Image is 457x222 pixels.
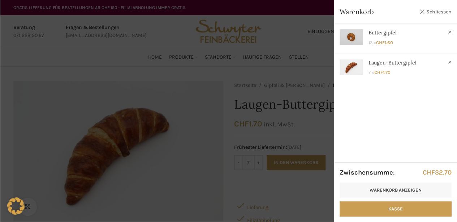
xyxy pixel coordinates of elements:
strong: Zwischensumme: [340,168,395,177]
a: Laugen-Buttergipfel aus dem Warenkorb entfernen [446,59,453,66]
a: Warenkorb anzeigen [340,183,452,198]
a: Anzeigen [334,54,457,80]
a: Schliessen [419,7,452,16]
a: Buttergipfel aus dem Warenkorb entfernen [446,29,453,36]
bdi: 32.70 [423,168,452,176]
a: Kasse [340,201,452,217]
a: Anzeigen [334,24,457,50]
span: Warenkorb [340,7,415,16]
span: CHF [423,168,435,176]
